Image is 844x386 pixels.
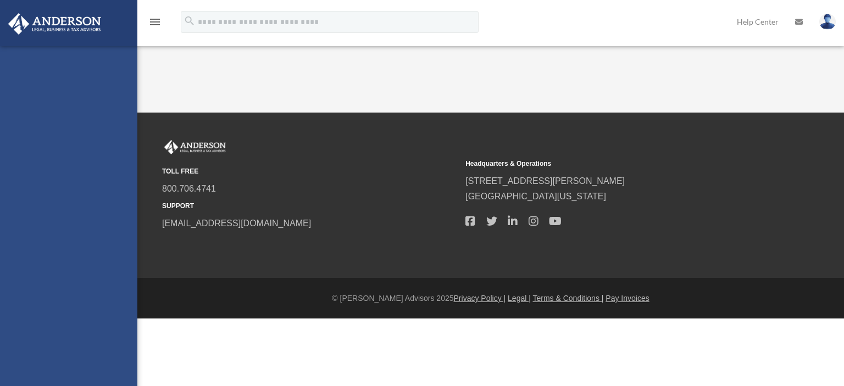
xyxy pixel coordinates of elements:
[162,184,216,193] a: 800.706.4741
[5,13,104,35] img: Anderson Advisors Platinum Portal
[606,294,649,303] a: Pay Invoices
[148,15,162,29] i: menu
[162,140,228,154] img: Anderson Advisors Platinum Portal
[137,292,844,305] div: © [PERSON_NAME] Advisors 2025
[162,219,311,228] a: [EMAIL_ADDRESS][DOMAIN_NAME]
[148,19,162,29] a: menu
[162,200,458,212] small: SUPPORT
[508,294,531,303] a: Legal |
[454,294,506,303] a: Privacy Policy |
[819,14,836,30] img: User Pic
[162,166,458,177] small: TOLL FREE
[465,158,761,170] small: Headquarters & Operations
[184,15,196,27] i: search
[465,176,625,186] a: [STREET_ADDRESS][PERSON_NAME]
[465,192,606,201] a: [GEOGRAPHIC_DATA][US_STATE]
[533,294,604,303] a: Terms & Conditions |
